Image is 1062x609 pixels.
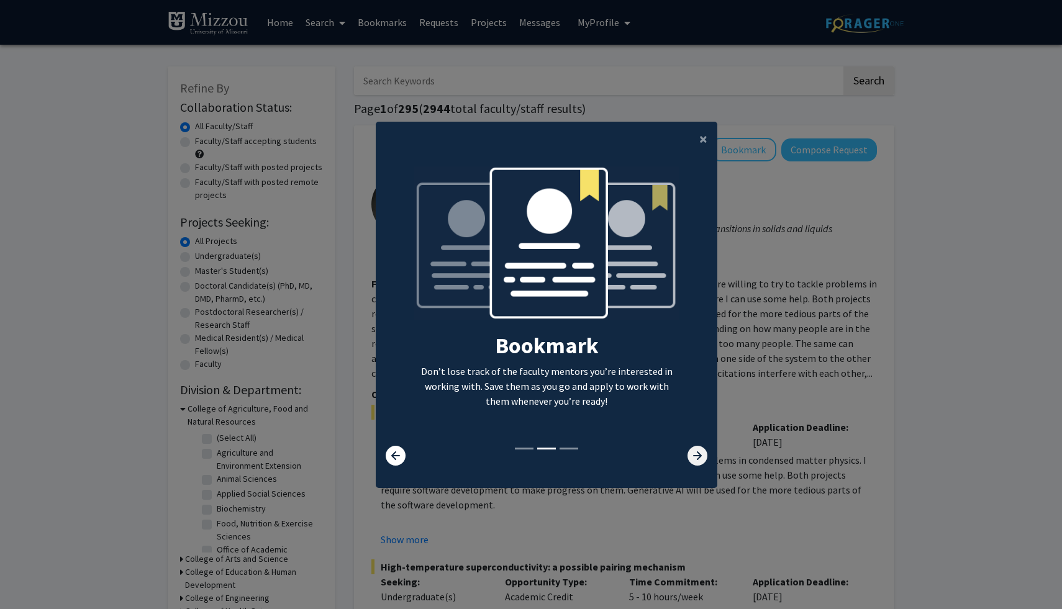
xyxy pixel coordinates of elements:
p: Don’t lose track of the faculty mentors you’re interested in working with. Save them as you go an... [414,364,679,408]
span: × [699,129,707,148]
button: Close [689,122,717,156]
iframe: Chat [9,553,53,600]
h2: Bookmark [414,332,679,359]
img: bookmark [414,166,679,332]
